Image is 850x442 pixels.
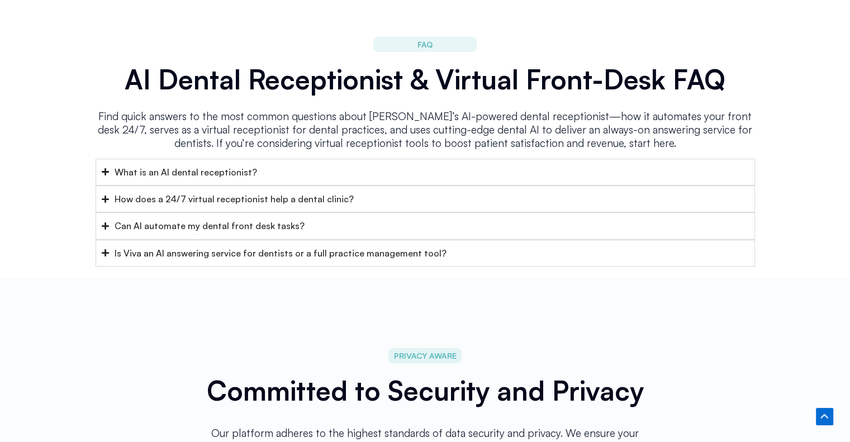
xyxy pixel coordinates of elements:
summary: How does a 24/7 virtual receptionist help a dental clinic? [96,186,755,212]
div: Accordion. Open links with Enter or Space, close with Escape, and navigate with Arrow Keys [96,159,755,267]
h2: AI Dental Receptionist & Virtual Front-Desk FAQ [96,63,755,96]
div: How does a 24/7 virtual receptionist help a dental clinic? [115,192,354,206]
summary: Is Viva an AI answering service for dentists or a full practice management tool? [96,240,755,267]
h2: Committed to Security and Privacy [196,374,654,407]
span: FAQ [417,38,433,51]
summary: What is an AI dental receptionist? [96,159,755,186]
div: What is an AI dental receptionist? [115,165,257,179]
div: Is Viva an AI answering service for dentists or a full practice management tool? [115,246,447,260]
summary: Can AI automate my dental front desk tasks? [96,212,755,239]
div: Can AI automate my dental front desk tasks? [115,218,305,233]
span: PRIVACY AWARE [394,349,457,362]
p: Find quick answers to the most common questions about [PERSON_NAME]’s AI-powered dental reception... [96,110,755,150]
